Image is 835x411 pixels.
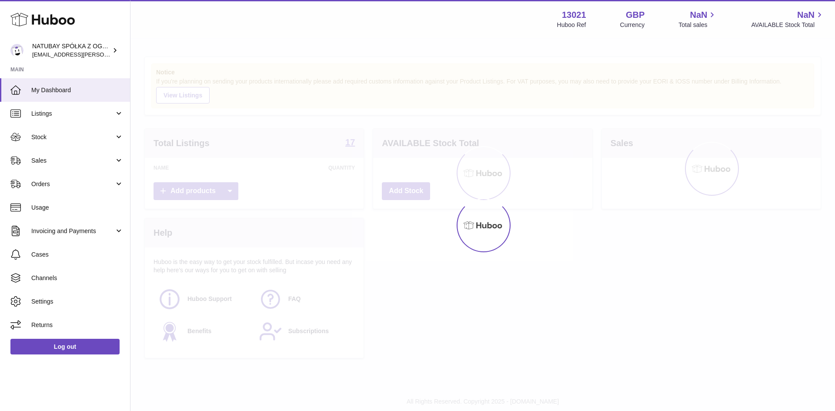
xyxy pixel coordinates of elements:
[751,9,825,29] a: NaN AVAILABLE Stock Total
[10,339,120,354] a: Log out
[31,227,114,235] span: Invoicing and Payments
[678,9,717,29] a: NaN Total sales
[31,274,124,282] span: Channels
[678,21,717,29] span: Total sales
[557,21,586,29] div: Huboo Ref
[31,110,114,118] span: Listings
[32,51,174,58] span: [EMAIL_ADDRESS][PERSON_NAME][DOMAIN_NAME]
[32,42,110,59] div: NATUBAY SPÓŁKA Z OGRANICZONĄ ODPOWIEDZIALNOŚCIĄ
[31,157,114,165] span: Sales
[626,9,645,21] strong: GBP
[31,133,114,141] span: Stock
[31,297,124,306] span: Settings
[10,44,23,57] img: kacper.antkowski@natubay.pl
[751,21,825,29] span: AVAILABLE Stock Total
[797,9,815,21] span: NaN
[31,204,124,212] span: Usage
[31,321,124,329] span: Returns
[31,251,124,259] span: Cases
[31,180,114,188] span: Orders
[690,9,707,21] span: NaN
[620,21,645,29] div: Currency
[562,9,586,21] strong: 13021
[31,86,124,94] span: My Dashboard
